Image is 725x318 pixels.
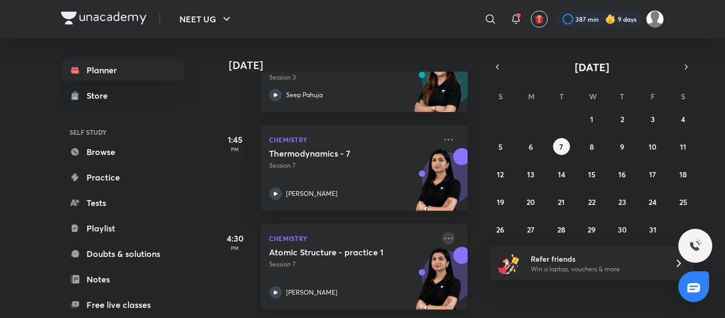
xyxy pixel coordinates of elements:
[675,166,692,183] button: October 18, 2025
[269,73,436,82] p: Session 3
[644,193,661,210] button: October 24, 2025
[620,114,624,124] abbr: October 2, 2025
[618,197,626,207] abbr: October 23, 2025
[531,264,661,274] p: Win a laptop, vouchers & more
[522,166,539,183] button: October 13, 2025
[409,148,468,221] img: unacademy
[87,89,114,102] div: Store
[618,169,626,179] abbr: October 16, 2025
[553,138,570,155] button: October 7, 2025
[496,225,504,235] abbr: October 26, 2025
[644,221,661,238] button: October 31, 2025
[269,133,436,146] p: Chemistry
[286,189,338,199] p: [PERSON_NAME]
[531,11,548,28] button: avatar
[61,12,146,24] img: Company Logo
[583,221,600,238] button: October 29, 2025
[644,138,661,155] button: October 10, 2025
[679,197,687,207] abbr: October 25, 2025
[527,197,535,207] abbr: October 20, 2025
[409,49,468,123] img: unacademy
[61,192,184,213] a: Tests
[498,91,503,101] abbr: Sunday
[61,12,146,27] a: Company Logo
[61,85,184,106] a: Store
[269,247,401,257] h5: Atomic Structure - practice 1
[583,193,600,210] button: October 22, 2025
[558,169,565,179] abbr: October 14, 2025
[61,294,184,315] a: Free live classes
[651,114,655,124] abbr: October 3, 2025
[269,260,436,269] p: Session 7
[61,269,184,290] a: Notes
[675,110,692,127] button: October 4, 2025
[269,148,401,159] h5: Thermodynamics - 7
[680,142,686,152] abbr: October 11, 2025
[649,169,656,179] abbr: October 17, 2025
[583,110,600,127] button: October 1, 2025
[527,225,534,235] abbr: October 27, 2025
[61,123,184,141] h6: SELF STUDY
[492,166,509,183] button: October 12, 2025
[588,197,595,207] abbr: October 22, 2025
[649,225,657,235] abbr: October 31, 2025
[492,138,509,155] button: October 5, 2025
[588,169,595,179] abbr: October 15, 2025
[649,197,657,207] abbr: October 24, 2025
[583,138,600,155] button: October 8, 2025
[559,91,564,101] abbr: Tuesday
[644,110,661,127] button: October 3, 2025
[689,239,702,252] img: ttu
[614,221,631,238] button: October 30, 2025
[534,14,544,24] img: avatar
[498,253,520,274] img: referral
[620,91,624,101] abbr: Thursday
[497,197,504,207] abbr: October 19, 2025
[522,138,539,155] button: October 6, 2025
[614,110,631,127] button: October 2, 2025
[229,59,478,72] h4: [DATE]
[553,166,570,183] button: October 14, 2025
[553,193,570,210] button: October 21, 2025
[649,142,657,152] abbr: October 10, 2025
[286,90,323,100] p: Seep Pahuja
[61,243,184,264] a: Doubts & solutions
[589,91,597,101] abbr: Wednesday
[588,225,595,235] abbr: October 29, 2025
[583,166,600,183] button: October 15, 2025
[557,225,565,235] abbr: October 28, 2025
[61,167,184,188] a: Practice
[505,59,679,74] button: [DATE]
[529,142,533,152] abbr: October 6, 2025
[620,142,624,152] abbr: October 9, 2025
[618,225,627,235] abbr: October 30, 2025
[605,14,616,24] img: streak
[214,245,256,251] p: PM
[646,10,664,28] img: Amisha Rani
[558,197,565,207] abbr: October 21, 2025
[590,114,593,124] abbr: October 1, 2025
[681,114,685,124] abbr: October 4, 2025
[553,221,570,238] button: October 28, 2025
[522,193,539,210] button: October 20, 2025
[681,91,685,101] abbr: Saturday
[675,138,692,155] button: October 11, 2025
[61,59,184,81] a: Planner
[559,142,563,152] abbr: October 7, 2025
[614,166,631,183] button: October 16, 2025
[575,60,609,74] span: [DATE]
[651,91,655,101] abbr: Friday
[214,146,256,152] p: PM
[675,193,692,210] button: October 25, 2025
[269,232,436,245] p: Chemistry
[527,169,534,179] abbr: October 13, 2025
[61,141,184,162] a: Browse
[492,193,509,210] button: October 19, 2025
[531,253,661,264] h6: Refer friends
[286,288,338,297] p: [PERSON_NAME]
[492,221,509,238] button: October 26, 2025
[614,193,631,210] button: October 23, 2025
[497,169,504,179] abbr: October 12, 2025
[522,221,539,238] button: October 27, 2025
[214,133,256,146] h5: 1:45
